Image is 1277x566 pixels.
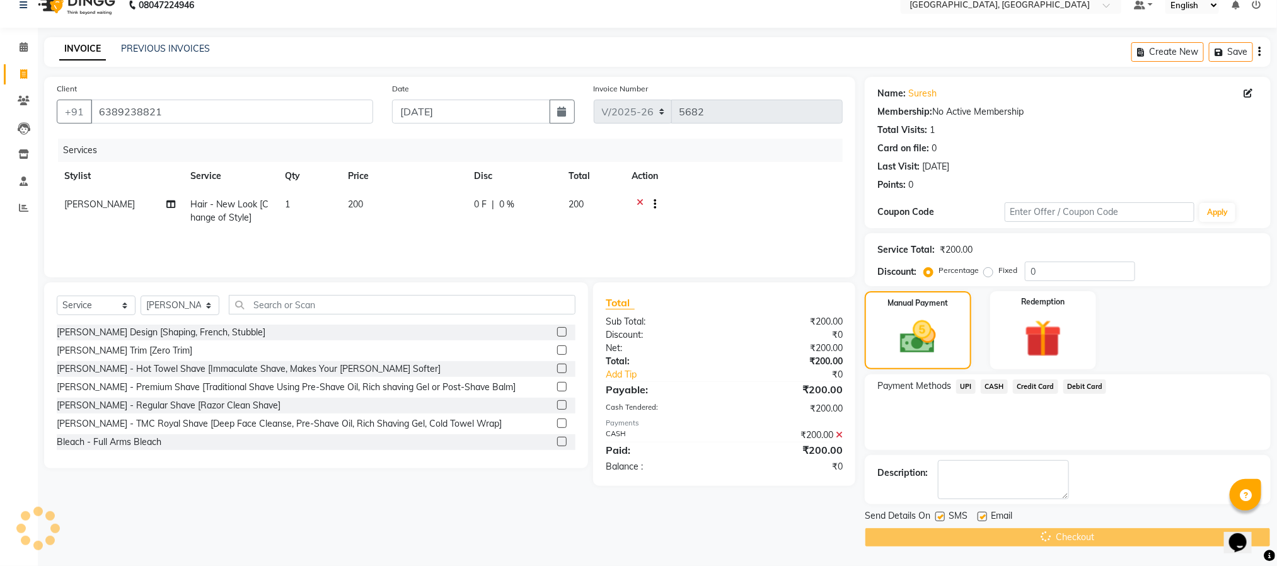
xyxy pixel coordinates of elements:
th: Price [340,162,466,190]
div: Total: [596,355,724,368]
div: 1 [930,124,935,137]
button: Create New [1131,42,1204,62]
input: Enter Offer / Coupon Code [1005,202,1195,222]
span: SMS [949,509,968,525]
div: Bleach - Full Arms Bleach [57,436,161,449]
a: INVOICE [59,38,106,61]
div: Paid: [596,442,724,458]
th: Disc [466,162,561,190]
div: ₹0 [746,368,852,381]
span: Send Details On [865,509,930,525]
label: Manual Payment [888,297,949,309]
a: Suresh [908,87,937,100]
div: ₹200.00 [724,315,852,328]
span: | [492,198,494,211]
div: Payments [606,418,843,429]
div: ₹0 [724,460,852,473]
input: Search by Name/Mobile/Email/Code [91,100,373,124]
button: +91 [57,100,92,124]
div: [PERSON_NAME] - Premium Shave [Traditional Shave Using Pre-Shave Oil, Rich shaving Gel or Post-Sh... [57,381,516,394]
th: Service [183,162,277,190]
label: Invoice Number [594,83,649,95]
div: ₹200.00 [724,442,852,458]
span: UPI [956,379,976,394]
div: Balance : [596,460,724,473]
div: [PERSON_NAME] - TMC Royal Shave [Deep Face Cleanse, Pre-Shave Oil, Rich Shaving Gel, Cold Towel W... [57,417,502,430]
label: Redemption [1021,296,1065,308]
div: 0 [908,178,913,192]
div: [PERSON_NAME] - Regular Shave [Razor Clean Shave] [57,399,280,412]
span: Payment Methods [877,379,951,393]
div: Coupon Code [877,205,1004,219]
div: Services [58,139,852,162]
div: [PERSON_NAME] Design [Shaping, French, Stubble] [57,326,265,339]
button: Apply [1199,203,1235,222]
div: CASH [596,429,724,442]
label: Date [392,83,409,95]
input: Search or Scan [229,295,575,315]
div: ₹200.00 [940,243,973,257]
div: Last Visit: [877,160,920,173]
div: No Active Membership [877,105,1258,118]
div: Name: [877,87,906,100]
div: ₹200.00 [724,342,852,355]
span: Debit Card [1063,379,1107,394]
img: _cash.svg [889,316,947,358]
div: Service Total: [877,243,935,257]
div: [PERSON_NAME] Trim [Zero Trim] [57,344,192,357]
span: CASH [981,379,1008,394]
div: [PERSON_NAME] - Hot Towel Shave [Immaculate Shave, Makes Your [PERSON_NAME] Softer] [57,362,441,376]
iframe: chat widget [1224,516,1264,553]
span: 0 F [474,198,487,211]
span: Email [991,509,1012,525]
div: ₹200.00 [724,355,852,368]
div: ₹200.00 [724,402,852,415]
a: PREVIOUS INVOICES [121,43,210,54]
div: Membership: [877,105,932,118]
button: Save [1209,42,1253,62]
label: Client [57,83,77,95]
div: Discount: [877,265,916,279]
div: ₹200.00 [724,382,852,397]
div: Discount: [596,328,724,342]
th: Total [561,162,624,190]
label: Fixed [998,265,1017,276]
label: Percentage [939,265,979,276]
div: ₹200.00 [724,429,852,442]
th: Qty [277,162,340,190]
th: Action [624,162,843,190]
span: [PERSON_NAME] [64,199,135,210]
span: Total [606,296,635,309]
div: Points: [877,178,906,192]
div: Payable: [596,382,724,397]
div: Cash Tendered: [596,402,724,415]
div: Description: [877,466,928,480]
div: Card on file: [877,142,929,155]
span: 0 % [499,198,514,211]
th: Stylist [57,162,183,190]
span: 200 [569,199,584,210]
div: [DATE] [922,160,949,173]
div: Sub Total: [596,315,724,328]
div: ₹0 [724,328,852,342]
a: Add Tip [596,368,746,381]
img: _gift.svg [1013,315,1073,362]
span: Credit Card [1013,379,1058,394]
div: 0 [932,142,937,155]
div: Total Visits: [877,124,927,137]
div: Net: [596,342,724,355]
span: 1 [285,199,290,210]
span: Hair - New Look [Change of Style] [190,199,269,223]
span: 200 [348,199,363,210]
